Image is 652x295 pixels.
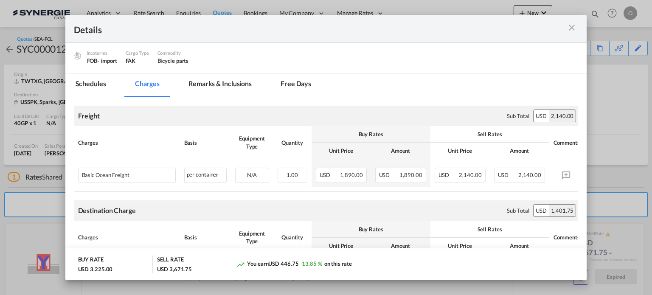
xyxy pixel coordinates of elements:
[490,238,549,254] th: Amount
[82,168,149,178] div: Basic Ocean Freight
[371,143,430,159] th: Amount
[379,171,399,178] span: USD
[65,15,587,281] md-dialog: Port of Loading ...
[567,22,577,33] md-icon: icon-close m-3 fg-AAA8AD cursor
[371,238,430,254] th: Amount
[247,171,257,178] span: N/A
[97,57,117,65] div: - import
[236,260,245,269] md-icon: icon-trending-up
[157,49,189,57] div: Commodity
[78,111,100,121] div: Freight
[236,260,351,269] div: You earn on this rate
[65,73,330,97] md-pagination-wrapper: Use the left and right arrow keys to navigate between tabs
[549,126,583,159] th: Comments
[87,49,117,57] div: Incoterms
[268,260,298,267] span: USD 446.75
[74,23,528,34] div: Details
[235,230,269,245] div: Equipment Type
[549,110,576,122] div: 2,140.00
[87,57,117,65] div: FOB
[126,49,149,57] div: Cargo Type
[125,73,170,97] md-tab-item: Charges
[430,143,490,159] th: Unit Price
[157,265,192,273] div: USD 3,671.75
[78,206,136,215] div: Destination Charge
[157,57,189,64] span: Bicycle parts
[312,143,371,159] th: Unit Price
[316,225,426,233] div: Buy Rates
[459,171,481,178] span: 2,140.00
[518,171,541,178] span: 2,140.00
[157,256,183,265] div: SELL RATE
[549,221,583,254] th: Comments
[312,238,371,254] th: Unit Price
[78,233,176,241] div: Charges
[278,233,307,241] div: Quantity
[320,171,339,178] span: USD
[78,265,113,273] div: USD 3,225.00
[302,260,322,267] span: 13.85 %
[73,51,82,60] img: cargo.png
[184,139,227,146] div: Basis
[340,171,363,178] span: 1,890.00
[507,207,529,214] div: Sub Total
[235,135,269,150] div: Equipment Type
[287,171,298,178] span: 1.00
[278,139,307,146] div: Quantity
[184,168,227,183] div: per container
[78,139,176,146] div: Charges
[430,238,490,254] th: Unit Price
[534,205,549,216] div: USD
[316,130,426,138] div: Buy Rates
[498,171,517,178] span: USD
[534,110,549,122] div: USD
[65,73,116,97] md-tab-item: Schedules
[435,225,545,233] div: Sell Rates
[126,57,149,65] div: FAK
[435,130,545,138] div: Sell Rates
[270,73,321,97] md-tab-item: Free days
[78,256,104,265] div: BUY RATE
[507,112,529,120] div: Sub Total
[184,233,227,241] div: Basis
[549,205,576,216] div: 1,401.75
[438,171,458,178] span: USD
[399,171,422,178] span: 1,890.00
[178,73,262,97] md-tab-item: Remarks & Inclusions
[490,143,549,159] th: Amount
